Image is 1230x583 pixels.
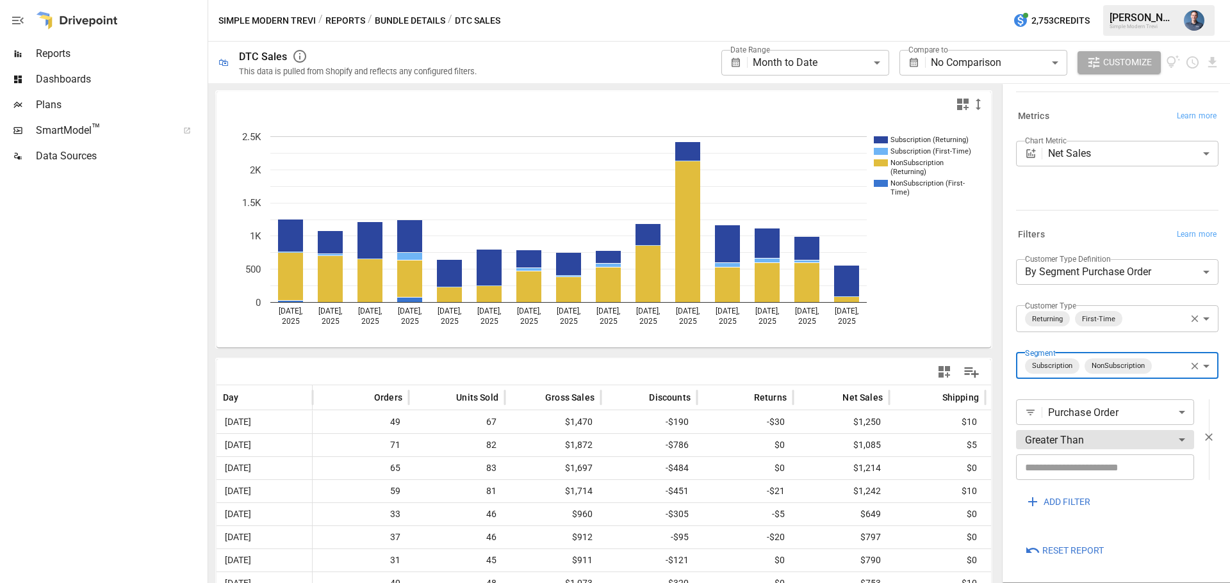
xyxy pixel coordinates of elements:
[438,307,461,315] text: [DATE],
[250,230,261,242] text: 1K
[511,503,594,525] span: $960
[799,457,883,479] span: $1,214
[896,503,979,525] span: $0
[896,480,979,502] span: $10
[799,480,883,502] span: $1,242
[676,307,700,315] text: [DATE],
[250,164,261,176] text: 2K
[890,147,971,156] text: Subscription (First-Time)
[1027,312,1068,326] span: Returning
[256,297,261,308] text: 0
[957,358,986,387] button: Manage Columns
[1110,12,1176,24] div: [PERSON_NAME]
[703,411,787,433] span: -$30
[719,317,737,326] text: 2025
[1177,228,1217,241] span: Learn more
[923,388,941,406] button: Sort
[218,13,316,29] button: Simple Modern Trevi
[239,67,477,76] div: This data is pulled from Shopify and reflects any configured filters.
[441,317,459,326] text: 2025
[795,307,819,315] text: [DATE],
[415,549,498,571] span: 45
[703,503,787,525] span: -$5
[223,503,253,525] span: [DATE]
[319,549,402,571] span: 31
[1086,358,1150,373] span: NonSubscription
[1025,135,1067,146] label: Chart Metric
[456,391,498,404] span: Units Sold
[511,411,594,433] span: $1,470
[480,317,498,326] text: 2025
[1177,110,1217,123] span: Learn more
[1110,24,1176,29] div: Simple Modern Trevi
[630,388,648,406] button: Sort
[600,317,618,326] text: 2025
[890,136,969,144] text: Subscription (Returning)
[217,117,981,347] svg: A chart.
[799,411,883,433] span: $1,250
[1185,55,1200,70] button: Schedule report
[511,457,594,479] span: $1,697
[838,317,856,326] text: 2025
[890,168,926,176] text: (Returning)
[823,388,841,406] button: Sort
[1031,13,1090,29] span: 2,753 Credits
[477,307,501,315] text: [DATE],
[375,13,445,29] button: Bundle Details
[703,526,787,548] span: -$20
[279,307,302,315] text: [DATE],
[1078,51,1161,74] button: Customize
[890,188,910,196] text: Time)
[361,317,379,326] text: 2025
[1103,54,1152,70] span: Customize
[319,411,402,433] span: 49
[842,391,883,404] span: Net Sales
[1184,10,1204,31] img: Mike Beckham
[560,317,578,326] text: 2025
[319,503,402,525] span: 33
[1048,405,1174,420] span: Purchase Order
[753,56,817,68] span: Month to Date
[218,56,229,68] div: 🛍
[223,411,253,433] span: [DATE]
[896,434,979,456] span: $5
[401,317,419,326] text: 2025
[319,434,402,456] span: 71
[557,307,580,315] text: [DATE],
[896,457,979,479] span: $0
[239,51,287,63] div: DTC Sales
[319,480,402,502] span: 59
[703,434,787,456] span: $0
[890,179,965,188] text: NonSubscription (First-
[437,388,455,406] button: Sort
[1008,9,1095,33] button: 2,753Credits
[1025,253,1111,264] label: Customer Type Definition
[36,72,205,87] span: Dashboards
[526,388,544,406] button: Sort
[931,50,1067,76] div: No Comparison
[511,480,594,502] span: $1,714
[36,97,205,113] span: Plans
[1018,109,1049,124] h6: Metrics
[607,526,691,548] span: -$95
[517,307,541,315] text: [DATE],
[835,307,858,315] text: [DATE],
[735,388,753,406] button: Sort
[730,44,770,55] label: Date Range
[703,480,787,502] span: -$21
[1016,259,1218,285] div: By Segment Purchase Order
[1018,228,1045,242] h6: Filters
[415,411,498,433] span: 67
[36,148,205,164] span: Data Sources
[355,388,373,406] button: Sort
[511,434,594,456] span: $1,872
[755,307,779,315] text: [DATE],
[1027,358,1078,373] span: Subscription
[245,264,261,275] text: 500
[799,503,883,525] span: $649
[36,46,205,61] span: Reports
[240,388,258,406] button: Sort
[607,503,691,525] span: -$305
